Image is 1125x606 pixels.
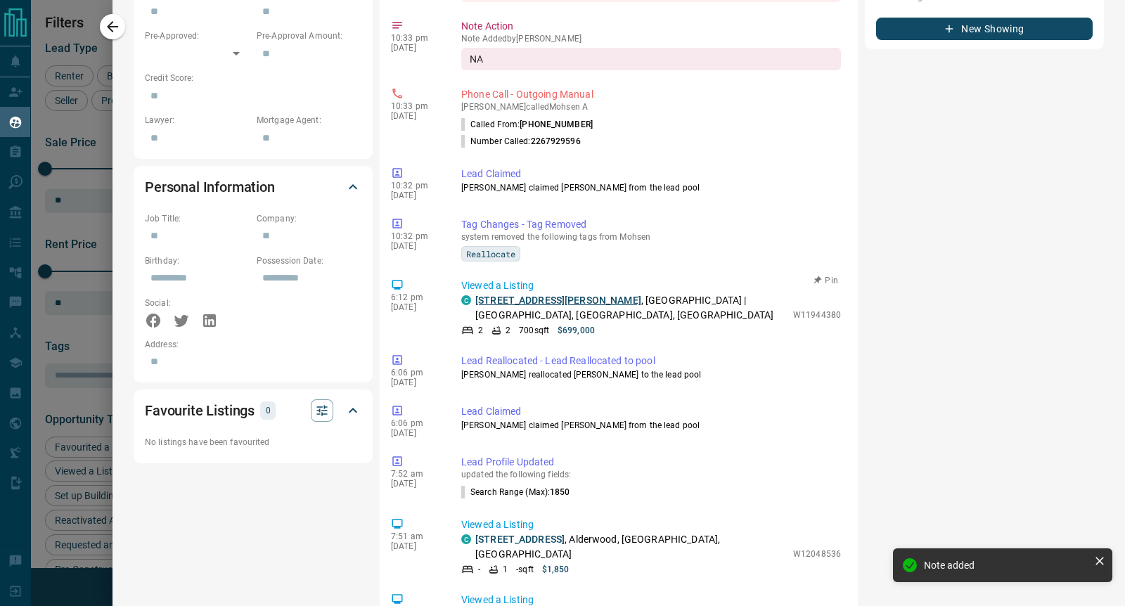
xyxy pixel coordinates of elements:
[503,563,508,576] p: 1
[145,436,361,449] p: No listings have been favourited
[461,118,593,131] p: Called From:
[391,101,440,111] p: 10:33 pm
[391,378,440,387] p: [DATE]
[145,176,275,198] h2: Personal Information
[391,231,440,241] p: 10:32 pm
[461,419,841,432] p: [PERSON_NAME] claimed [PERSON_NAME] from the lead pool
[145,254,250,267] p: Birthday:
[461,517,841,532] p: Viewed a Listing
[475,293,786,323] p: , [GEOGRAPHIC_DATA] | [GEOGRAPHIC_DATA], [GEOGRAPHIC_DATA], [GEOGRAPHIC_DATA]
[520,120,593,129] span: [PHONE_NUMBER]
[461,534,471,544] div: condos.ca
[506,324,510,337] p: 2
[391,43,440,53] p: [DATE]
[461,295,471,305] div: condos.ca
[461,135,581,148] p: Number Called:
[461,455,841,470] p: Lead Profile Updated
[145,72,361,84] p: Credit Score:
[461,87,841,102] p: Phone Call - Outgoing Manual
[461,48,841,70] div: NA
[478,324,483,337] p: 2
[391,302,440,312] p: [DATE]
[257,30,361,42] p: Pre-Approval Amount:
[391,111,440,121] p: [DATE]
[466,247,515,261] span: Reallocate
[558,324,595,337] p: $699,000
[475,534,565,545] a: [STREET_ADDRESS]
[391,368,440,378] p: 6:06 pm
[475,532,786,562] p: , Alderwood, [GEOGRAPHIC_DATA], [GEOGRAPHIC_DATA]
[391,469,440,479] p: 7:52 am
[461,181,841,194] p: [PERSON_NAME] claimed [PERSON_NAME] from the lead pool
[461,354,841,368] p: Lead Reallocated - Lead Reallocated to pool
[257,212,361,225] p: Company:
[391,531,440,541] p: 7:51 am
[478,563,480,576] p: -
[391,191,440,200] p: [DATE]
[461,278,841,293] p: Viewed a Listing
[461,232,841,242] p: system removed the following tags from Mohsen
[391,292,440,302] p: 6:12 pm
[924,560,1088,571] div: Note added
[391,241,440,251] p: [DATE]
[461,368,841,381] p: [PERSON_NAME] reallocated [PERSON_NAME] to the lead pool
[257,254,361,267] p: Possession Date:
[391,428,440,438] p: [DATE]
[542,563,570,576] p: $1,850
[391,181,440,191] p: 10:32 pm
[145,170,361,204] div: Personal Information
[391,33,440,43] p: 10:33 pm
[876,18,1093,40] button: New Showing
[391,541,440,551] p: [DATE]
[264,403,271,418] p: 0
[461,217,841,232] p: Tag Changes - Tag Removed
[475,295,641,306] a: [STREET_ADDRESS][PERSON_NAME]
[461,19,841,34] p: Note Action
[145,399,255,422] h2: Favourite Listings
[145,30,250,42] p: Pre-Approved:
[145,338,361,351] p: Address:
[461,34,841,44] p: Note Added by [PERSON_NAME]
[461,470,841,479] p: updated the following fields:
[531,136,581,146] span: 2267929596
[461,167,841,181] p: Lead Claimed
[391,418,440,428] p: 6:06 pm
[461,102,841,112] p: [PERSON_NAME] called Mohsen A
[516,563,534,576] p: - sqft
[145,212,250,225] p: Job Title:
[461,404,841,419] p: Lead Claimed
[145,114,250,127] p: Lawyer:
[145,394,361,427] div: Favourite Listings0
[793,309,841,321] p: W11944380
[257,114,361,127] p: Mortgage Agent:
[519,324,549,337] p: 700 sqft
[145,297,250,309] p: Social:
[793,548,841,560] p: W12048536
[461,486,570,498] p: Search Range (Max) :
[806,274,847,287] button: Pin
[391,479,440,489] p: [DATE]
[550,487,570,497] span: 1850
